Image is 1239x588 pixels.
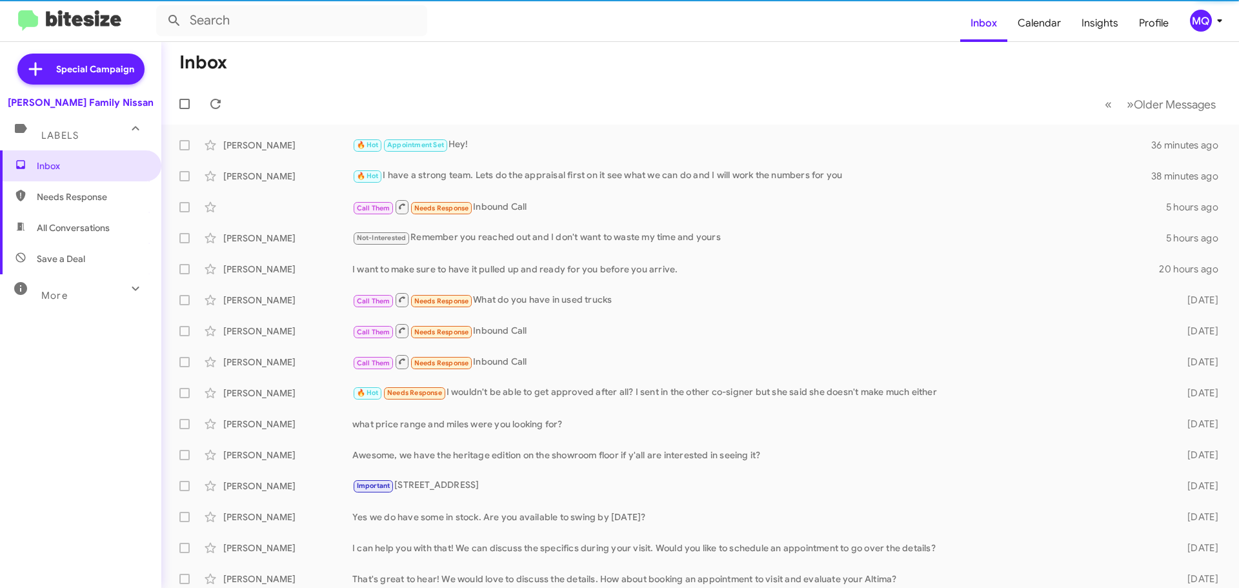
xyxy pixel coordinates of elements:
[387,141,444,149] span: Appointment Set
[223,449,352,461] div: [PERSON_NAME]
[1166,232,1229,245] div: 5 hours ago
[960,5,1007,42] a: Inbox
[37,159,146,172] span: Inbox
[223,542,352,554] div: [PERSON_NAME]
[1167,418,1229,431] div: [DATE]
[357,328,390,336] span: Call Them
[223,387,352,400] div: [PERSON_NAME]
[223,573,352,585] div: [PERSON_NAME]
[414,359,469,367] span: Needs Response
[223,263,352,276] div: [PERSON_NAME]
[352,263,1159,276] div: I want to make sure to have it pulled up and ready for you before you arrive.
[179,52,227,73] h1: Inbox
[352,511,1167,523] div: Yes we do have some in stock. Are you available to swing by [DATE]?
[1190,10,1212,32] div: MQ
[352,449,1167,461] div: Awesome, we have the heritage edition on the showroom floor if y'all are interested in seeing it?
[1098,91,1224,117] nav: Page navigation example
[357,359,390,367] span: Call Them
[357,389,379,397] span: 🔥 Hot
[414,297,469,305] span: Needs Response
[1071,5,1129,42] a: Insights
[41,130,79,141] span: Labels
[1129,5,1179,42] a: Profile
[1119,91,1224,117] button: Next
[352,385,1167,400] div: I wouldn't be able to get approved after all? I sent in the other co-signer but she said she does...
[387,389,442,397] span: Needs Response
[1151,170,1229,183] div: 38 minutes ago
[17,54,145,85] a: Special Campaign
[37,252,85,265] span: Save a Deal
[357,172,379,180] span: 🔥 Hot
[223,232,352,245] div: [PERSON_NAME]
[1134,97,1216,112] span: Older Messages
[352,292,1167,308] div: What do you have in used trucks
[223,356,352,369] div: [PERSON_NAME]
[1166,201,1229,214] div: 5 hours ago
[1105,96,1112,112] span: «
[1007,5,1071,42] a: Calendar
[223,511,352,523] div: [PERSON_NAME]
[357,297,390,305] span: Call Them
[1159,263,1229,276] div: 20 hours ago
[223,418,352,431] div: [PERSON_NAME]
[352,230,1166,245] div: Remember you reached out and I don't want to waste my time and yours
[1167,294,1229,307] div: [DATE]
[352,542,1167,554] div: I can help you with that! We can discuss the specifics during your visit. Would you like to sched...
[352,478,1167,493] div: [STREET_ADDRESS]
[414,204,469,212] span: Needs Response
[1151,139,1229,152] div: 36 minutes ago
[223,294,352,307] div: [PERSON_NAME]
[56,63,134,76] span: Special Campaign
[357,234,407,242] span: Not-Interested
[352,199,1166,215] div: Inbound Call
[1127,96,1134,112] span: »
[352,418,1167,431] div: what price range and miles were you looking for?
[357,141,379,149] span: 🔥 Hot
[8,96,154,109] div: [PERSON_NAME] Family Nissan
[352,354,1167,370] div: Inbound Call
[41,290,68,301] span: More
[156,5,427,36] input: Search
[223,325,352,338] div: [PERSON_NAME]
[1167,387,1229,400] div: [DATE]
[1167,573,1229,585] div: [DATE]
[37,190,146,203] span: Needs Response
[357,204,390,212] span: Call Them
[223,170,352,183] div: [PERSON_NAME]
[1097,91,1120,117] button: Previous
[1167,542,1229,554] div: [DATE]
[352,137,1151,152] div: Hey!
[352,323,1167,339] div: Inbound Call
[1167,449,1229,461] div: [DATE]
[1179,10,1225,32] button: MQ
[223,480,352,492] div: [PERSON_NAME]
[357,482,390,490] span: Important
[352,168,1151,183] div: I have a strong team. Lets do the appraisal first on it see what we can do and I will work the nu...
[37,221,110,234] span: All Conversations
[223,139,352,152] div: [PERSON_NAME]
[1167,480,1229,492] div: [DATE]
[414,328,469,336] span: Needs Response
[1167,325,1229,338] div: [DATE]
[1167,356,1229,369] div: [DATE]
[1167,511,1229,523] div: [DATE]
[352,573,1167,585] div: That's great to hear! We would love to discuss the details. How about booking an appointment to v...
